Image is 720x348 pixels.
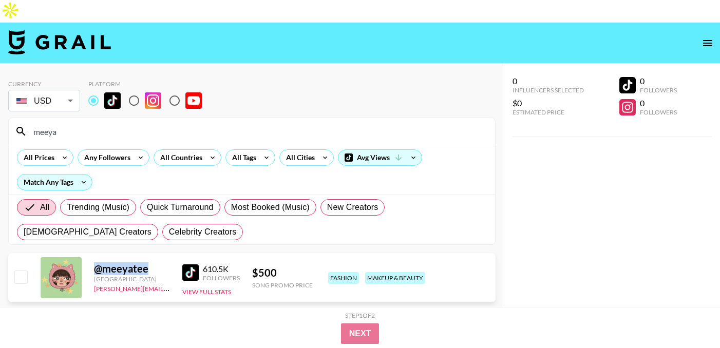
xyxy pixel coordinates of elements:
div: All Countries [154,150,204,165]
div: makeup & beauty [365,272,425,284]
div: Match Any Tags [17,175,92,190]
button: open drawer [697,33,718,53]
div: Followers [203,274,240,282]
div: fashion [328,272,359,284]
div: $0 [513,98,584,108]
img: YouTube [185,92,202,109]
span: Most Booked (Music) [231,201,310,214]
img: Instagram [145,92,161,109]
span: Celebrity Creators [169,226,237,238]
span: All [40,201,49,214]
span: [DEMOGRAPHIC_DATA] Creators [24,226,151,238]
div: Influencers Selected [513,86,584,94]
div: All Tags [226,150,258,165]
div: All Cities [280,150,317,165]
div: 0 [640,98,677,108]
div: All Prices [17,150,56,165]
div: 0 [513,76,584,86]
a: [PERSON_NAME][EMAIL_ADDRESS][DOMAIN_NAME] [94,283,246,293]
div: Any Followers [78,150,132,165]
div: Estimated Price [513,108,584,116]
div: [GEOGRAPHIC_DATA] [94,275,170,283]
div: USD [10,92,78,110]
button: Next [341,323,380,344]
img: Grail Talent [8,30,111,54]
span: New Creators [327,201,378,214]
div: 610.5K [203,264,240,274]
div: Currency [8,80,80,88]
span: Quick Turnaround [147,201,214,214]
button: View Full Stats [182,288,231,296]
span: Trending (Music) [67,201,129,214]
div: Avg Views [338,150,422,165]
img: TikTok [182,264,199,281]
div: $ 500 [252,266,313,279]
div: Platform [88,80,210,88]
div: Followers [640,108,677,116]
img: TikTok [104,92,121,109]
div: Followers [640,86,677,94]
div: @ meeyatee [94,262,170,275]
div: Step 1 of 2 [345,312,375,319]
input: Search by User Name [27,123,489,140]
div: Song Promo Price [252,281,313,289]
div: 0 [640,76,677,86]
